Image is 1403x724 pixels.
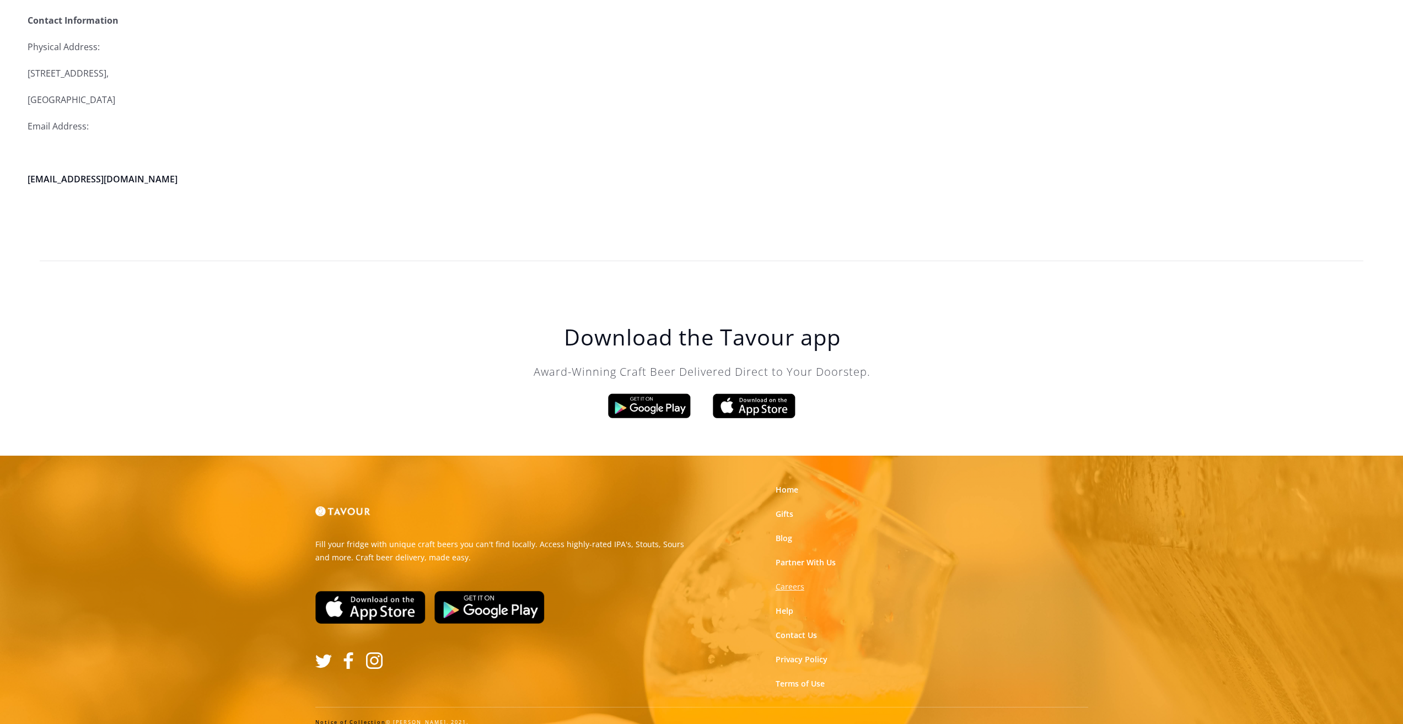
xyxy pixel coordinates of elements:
h2: ‍ [28,199,1375,221]
a: Gifts [776,509,793,520]
strong: Contact Information [28,14,119,26]
a: Partner With Us [776,557,836,568]
p: Fill your fridge with unique craft beers you can't find locally. Access highly-rated IPA's, Stout... [315,538,694,564]
strong: Careers [776,581,804,592]
a: Help [776,606,793,617]
a: [EMAIL_ADDRESS][DOMAIN_NAME] [28,173,178,185]
p: [GEOGRAPHIC_DATA] [28,93,1375,106]
a: Contact Us [776,630,817,641]
a: Blog [776,533,792,544]
p: Email Address: [28,120,1375,133]
a: Terms of Use [776,678,825,689]
p: Physical Address: [28,40,1375,53]
h1: Download the Tavour app [482,324,923,350]
a: Home [776,484,798,495]
a: Privacy Policy [776,654,827,665]
p: [STREET_ADDRESS], [28,67,1375,80]
p: Award-Winning Craft Beer Delivered Direct to Your Doorstep. [482,364,923,380]
p: ‍ [28,146,1375,159]
a: Careers [776,581,804,592]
